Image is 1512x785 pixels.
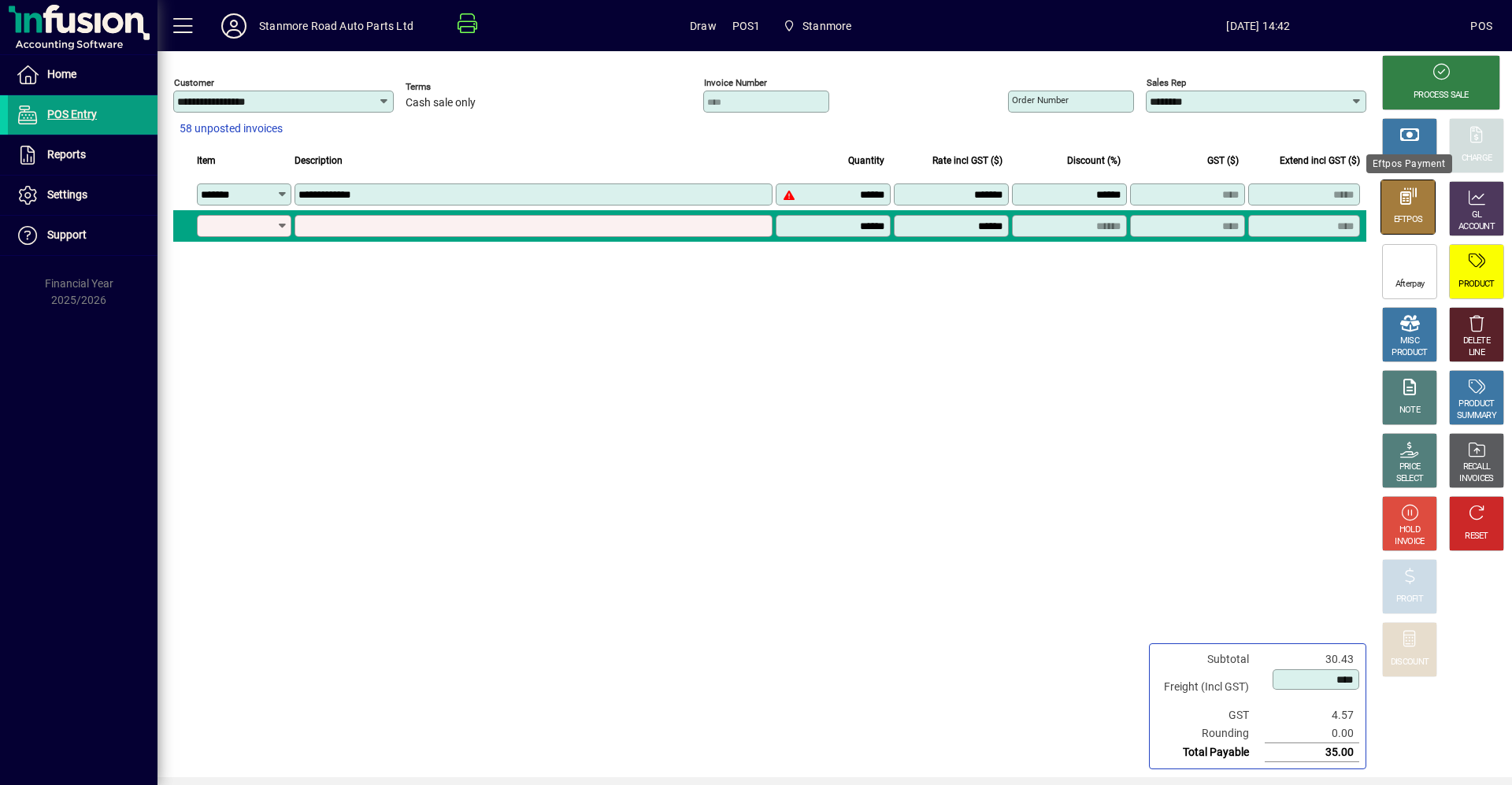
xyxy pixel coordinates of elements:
div: PRODUCT [1458,398,1494,410]
a: Settings [8,176,157,215]
div: PRODUCT [1392,347,1427,359]
mat-label: Customer [174,77,214,88]
td: 4.57 [1265,706,1359,724]
div: Eftpos Payment [1366,154,1452,173]
div: INVOICES [1459,473,1493,485]
span: Support [47,228,87,241]
a: Support [8,216,157,255]
div: SUMMARY [1457,410,1496,422]
div: Afterpay [1395,279,1424,291]
div: Stanmore Road Auto Parts Ltd [259,13,413,39]
div: CASH [1399,153,1420,165]
div: EFTPOS [1394,214,1423,226]
div: RECALL [1463,461,1491,473]
td: 35.00 [1265,743,1359,762]
td: GST [1156,706,1265,724]
td: 30.43 [1265,650,1359,668]
div: HOLD [1399,524,1420,536]
span: Reports [47,148,86,161]
div: DISCOUNT [1391,657,1429,668]
span: Rate incl GST ($) [932,152,1002,169]
div: LINE [1469,347,1484,359]
span: Description [295,152,343,169]
div: RESET [1465,531,1488,542]
div: PROCESS SALE [1414,90,1469,102]
div: INVOICE [1395,536,1424,548]
div: CHARGE [1462,153,1492,165]
div: NOTE [1399,405,1420,417]
span: Stanmore [776,12,858,40]
span: Extend incl GST ($) [1280,152,1360,169]
button: Profile [209,12,259,40]
div: MISC [1400,335,1419,347]
mat-label: Invoice number [704,77,767,88]
span: [DATE] 14:42 [1046,13,1470,39]
div: PRODUCT [1458,279,1494,291]
span: Item [197,152,216,169]
span: Draw [690,13,717,39]
div: PRICE [1399,461,1421,473]
span: POS1 [732,13,761,39]
a: Home [8,55,157,94]
div: ACCOUNT [1458,221,1495,233]
a: Reports [8,135,157,175]
span: Settings [47,188,87,201]
div: POS [1470,13,1492,39]
div: SELECT [1396,473,1424,485]
span: Cash sale only [406,97,476,109]
span: Quantity [848,152,884,169]
td: Rounding [1156,724,1265,743]
span: Discount (%) [1067,152,1121,169]
td: Freight (Incl GST) [1156,668,1265,706]
span: 58 unposted invoices [180,120,283,137]
span: Home [47,68,76,80]
div: GL [1472,209,1482,221]
div: DELETE [1463,335,1490,347]
span: GST ($) [1207,152,1239,169]
button: 58 unposted invoices [173,115,289,143]
span: Terms [406,82,500,92]
td: Subtotal [1156,650,1265,668]
mat-label: Order number [1012,94,1069,106]
span: Stanmore [802,13,851,39]
td: Total Payable [1156,743,1265,762]
mat-label: Sales rep [1147,77,1186,88]
div: PROFIT [1396,594,1423,605]
span: POS Entry [47,108,97,120]
td: 0.00 [1265,724,1359,743]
